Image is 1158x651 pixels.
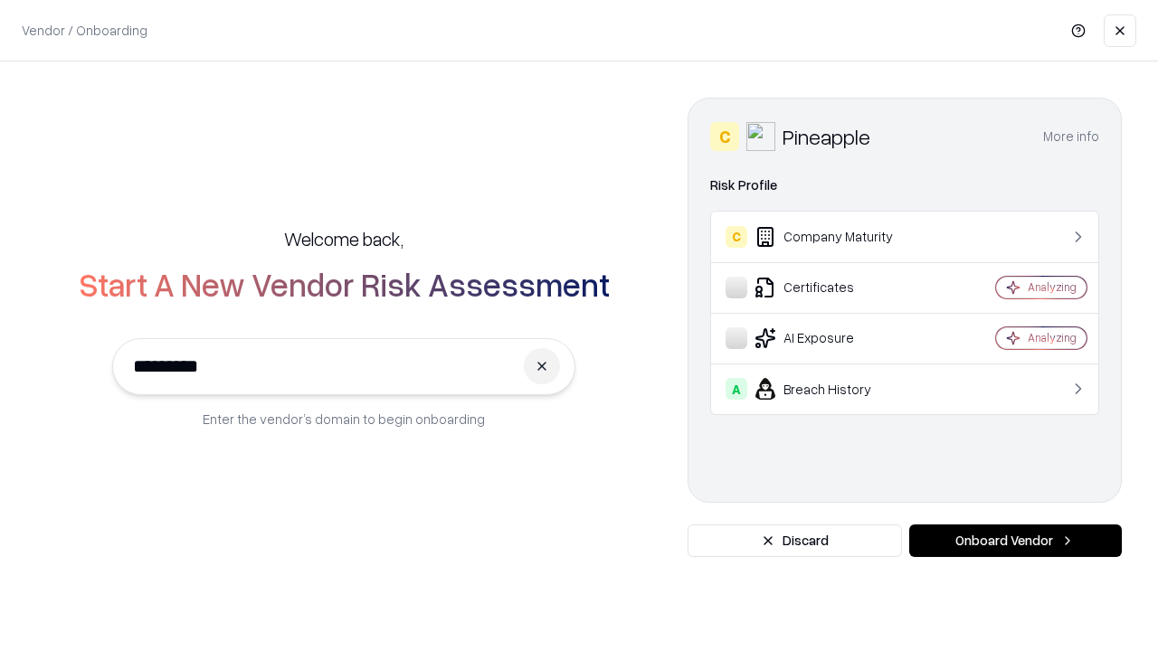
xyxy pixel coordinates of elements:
div: Pineapple [783,122,870,151]
p: Enter the vendor’s domain to begin onboarding [203,410,485,429]
div: C [710,122,739,151]
div: A [726,378,747,400]
button: More info [1043,120,1099,153]
button: Onboard Vendor [909,524,1122,557]
button: Discard [688,524,902,557]
div: AI Exposure [726,327,942,349]
div: Risk Profile [710,175,1099,196]
p: Vendor / Onboarding [22,21,147,40]
img: Pineapple [746,122,775,151]
div: C [726,226,747,248]
div: Company Maturity [726,226,942,248]
div: Analyzing [1028,279,1077,295]
div: Breach History [726,378,942,400]
div: Certificates [726,277,942,298]
h2: Start A New Vendor Risk Assessment [79,266,610,302]
h5: Welcome back, [284,226,403,251]
div: Analyzing [1028,330,1077,345]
